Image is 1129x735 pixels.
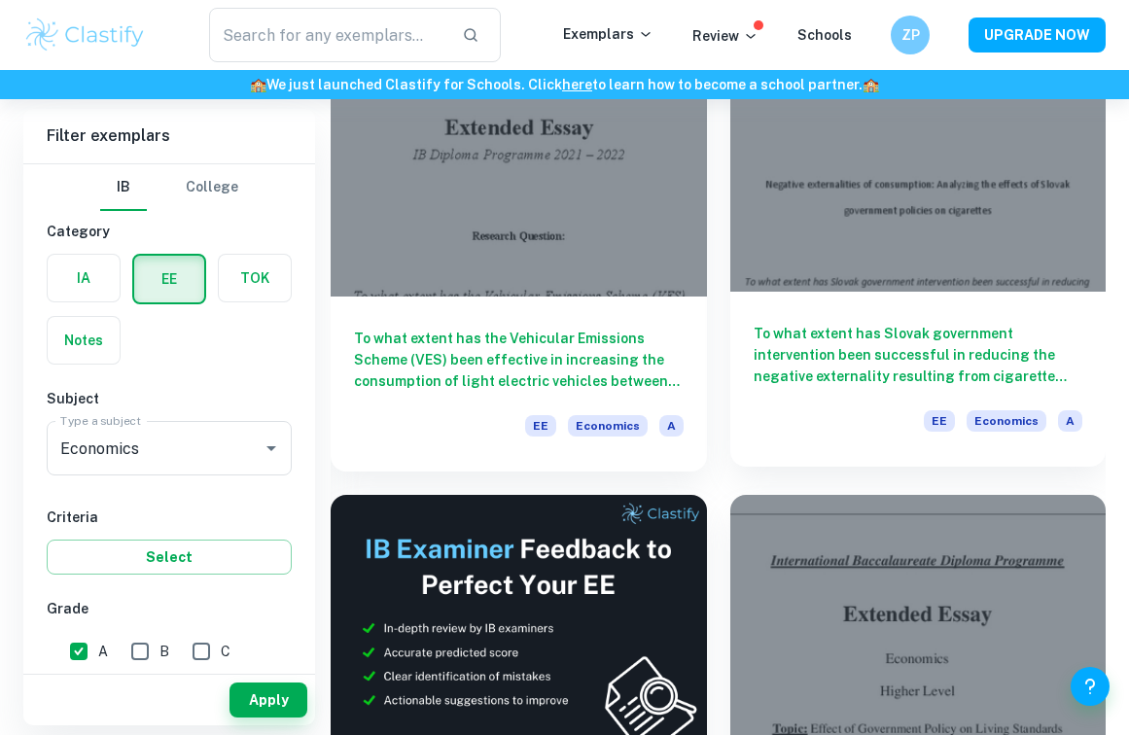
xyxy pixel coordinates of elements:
span: A [1058,410,1082,432]
button: UPGRADE NOW [969,17,1106,52]
button: TOK [219,255,291,301]
h6: To what extent has Slovak government intervention been successful in reducing the negative extern... [754,323,1083,387]
button: IA [48,255,120,301]
button: Notes [48,317,120,364]
span: C [221,641,230,662]
h6: Category [47,221,292,242]
label: Type a subject [60,412,141,429]
h6: ZP [900,24,922,46]
div: Filter type choice [100,164,238,211]
span: Economics [568,415,648,437]
button: Select [47,540,292,575]
span: B [159,641,169,662]
h6: Filter exemplars [23,109,315,163]
a: Schools [797,27,852,43]
h6: Criteria [47,507,292,528]
span: EE [924,410,955,432]
p: Exemplars [563,23,653,45]
span: EE [525,415,556,437]
h6: To what extent has the Vehicular Emissions Scheme (VES) been effective in increasing the consumpt... [354,328,684,392]
button: ZP [891,16,930,54]
h6: We just launched Clastify for Schools. Click to learn how to become a school partner. [4,74,1125,95]
button: IB [100,164,147,211]
h6: Grade [47,598,292,619]
a: here [562,77,592,92]
h6: Subject [47,388,292,409]
button: Open [258,435,285,462]
span: Economics [967,410,1046,432]
button: College [186,164,238,211]
p: Review [692,25,759,47]
button: Help and Feedback [1071,667,1110,706]
span: 🏫 [250,77,266,92]
span: 🏫 [863,77,879,92]
img: Clastify logo [23,16,147,54]
span: A [659,415,684,437]
button: EE [134,256,204,302]
a: To what extent has the Vehicular Emissions Scheme (VES) been effective in increasing the consumpt... [331,15,707,472]
input: Search for any exemplars... [209,8,446,62]
button: Apply [229,682,307,717]
a: To what extent has Slovak government intervention been successful in reducing the negative extern... [730,15,1107,472]
span: A [98,641,108,662]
